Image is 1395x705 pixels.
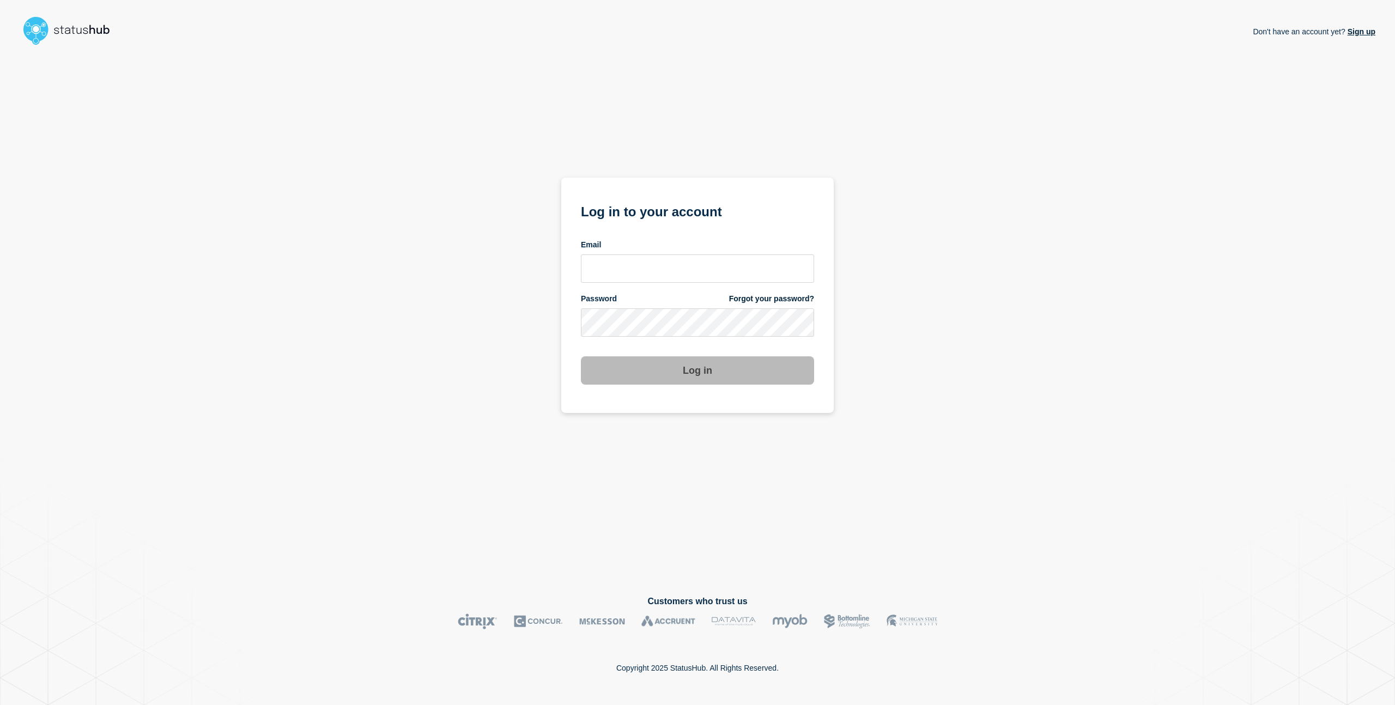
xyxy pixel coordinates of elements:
[887,613,937,629] img: MSU logo
[581,294,617,304] span: Password
[712,613,756,629] img: DataVita logo
[20,597,1375,606] h2: Customers who trust us
[581,240,601,250] span: Email
[581,308,814,337] input: password input
[579,613,625,629] img: McKesson logo
[20,13,123,48] img: StatusHub logo
[581,254,814,283] input: email input
[1345,27,1375,36] a: Sign up
[616,664,779,672] p: Copyright 2025 StatusHub. All Rights Reserved.
[458,613,498,629] img: Citrix logo
[581,356,814,385] button: Log in
[514,613,563,629] img: Concur logo
[641,613,695,629] img: Accruent logo
[581,200,814,221] h1: Log in to your account
[772,613,808,629] img: myob logo
[1253,19,1375,45] p: Don't have an account yet?
[824,613,870,629] img: Bottomline logo
[729,294,814,304] a: Forgot your password?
